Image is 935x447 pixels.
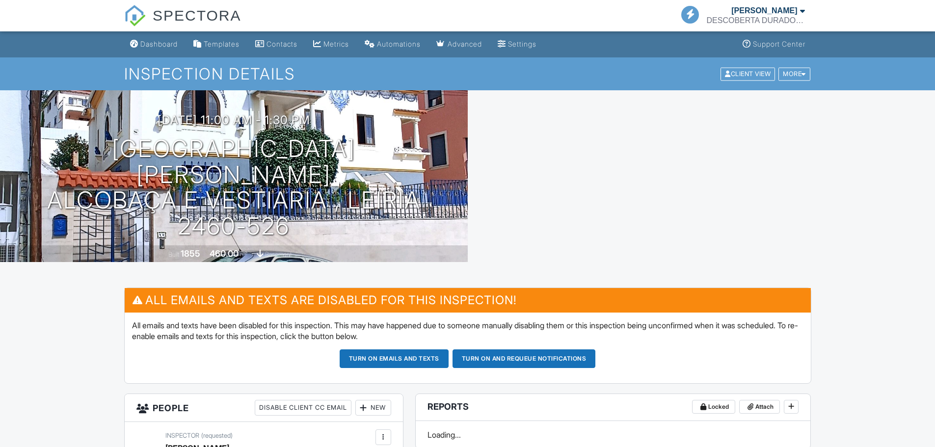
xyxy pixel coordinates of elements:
[168,251,179,258] span: Built
[153,5,241,26] span: SPECTORA
[361,35,425,53] a: Automations (Basic)
[158,113,310,127] h3: [DATE] 11:00 am - 1:30 pm
[432,35,486,53] a: Advanced
[125,288,811,312] h3: All emails and texts are disabled for this inspection!
[240,251,247,258] span: m²
[125,394,403,422] h3: People
[251,35,301,53] a: Contacts
[204,40,240,48] div: Templates
[448,40,482,48] div: Advanced
[309,35,353,53] a: Metrics
[210,248,239,259] div: 460.00
[165,432,199,439] span: Inspector
[124,15,241,33] a: SPECTORA
[721,67,775,80] div: Client View
[255,400,351,416] div: Disable Client CC Email
[132,320,803,342] p: All emails and texts have been disabled for this inspection. This may have happened due to someon...
[124,65,811,82] h1: Inspection Details
[739,35,809,53] a: Support Center
[340,349,449,368] button: Turn on emails and texts
[707,16,805,26] div: DESCOBERTA DURADOURA-Unipessoal,LDA.NIF 516989570 ¨Home Inspections of Portugal¨
[778,67,810,80] div: More
[377,40,421,48] div: Automations
[508,40,536,48] div: Settings
[124,5,146,26] img: The Best Home Inspection Software - Spectora
[126,35,182,53] a: Dashboard
[753,40,805,48] div: Support Center
[323,40,349,48] div: Metrics
[189,35,243,53] a: Templates
[201,432,233,439] span: (requested)
[355,400,391,416] div: New
[265,251,292,258] span: basement
[267,40,297,48] div: Contacts
[140,40,178,48] div: Dashboard
[453,349,596,368] button: Turn on and Requeue Notifications
[181,248,200,259] div: 1855
[731,6,797,16] div: [PERSON_NAME]
[720,70,777,77] a: Client View
[494,35,540,53] a: Settings
[16,136,452,239] h1: [GEOGRAPHIC_DATA][PERSON_NAME] Alcobaça e Vestiaria , Leiria 2460-526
